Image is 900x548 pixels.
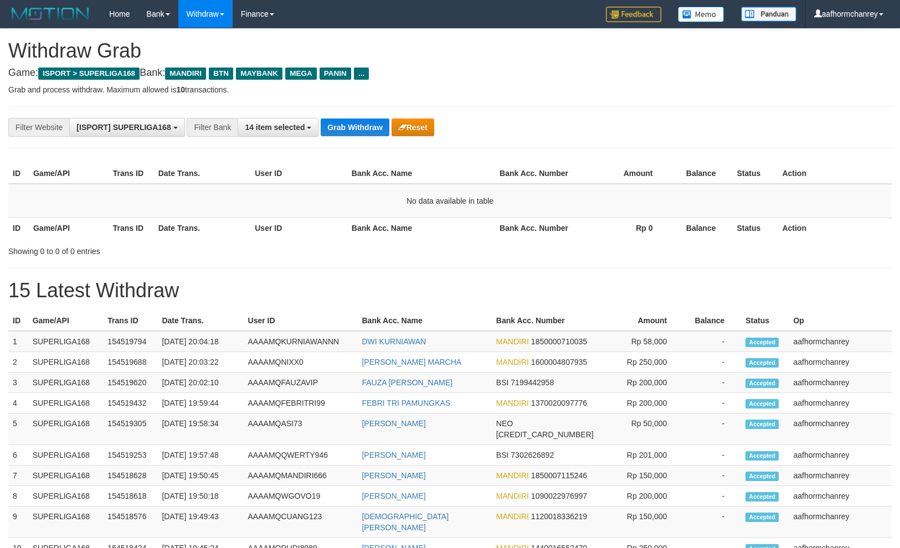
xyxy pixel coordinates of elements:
td: 154519432 [103,393,157,413]
span: MANDIRI [496,471,529,480]
td: - [683,373,741,393]
td: Rp 250,000 [598,352,684,373]
span: Copy 7302626892 to clipboard [511,451,554,459]
span: BSI [496,378,509,387]
td: 154519688 [103,352,157,373]
span: Copy 1600004807935 to clipboard [531,358,587,366]
a: [DEMOGRAPHIC_DATA][PERSON_NAME] [362,512,449,532]
span: [ISPORT] SUPERLIGA168 [76,123,171,132]
span: MANDIRI [496,358,529,366]
th: Action [778,163,892,184]
td: 154519794 [103,331,157,352]
span: NEO [496,419,513,428]
span: Copy 1850007115246 to clipboard [531,471,587,480]
th: Game/API [29,218,109,238]
td: aafhormchanrey [789,506,892,538]
th: Balance [670,163,733,184]
td: aafhormchanrey [789,352,892,373]
td: [DATE] 19:50:18 [157,486,243,506]
td: AAAAMQCUANG123 [244,506,358,538]
td: - [683,352,741,373]
button: Grab Withdraw [321,118,389,136]
th: Status [741,311,789,331]
span: MANDIRI [496,399,529,407]
span: Accepted [745,472,779,481]
td: SUPERLIGA168 [28,466,104,486]
th: Bank Acc. Number [495,163,575,184]
td: [DATE] 19:57:48 [157,445,243,466]
td: Rp 58,000 [598,331,684,352]
span: 14 item selected [245,123,305,132]
td: aafhormchanrey [789,331,892,352]
span: Accepted [745,358,779,368]
span: Copy 1120018336219 to clipboard [531,512,587,521]
td: AAAAMQMANDIRI666 [244,466,358,486]
div: Filter Website [8,118,69,137]
th: ID [8,218,29,238]
td: AAAAMQQWERTY946 [244,445,358,466]
td: [DATE] 19:49:43 [157,506,243,538]
td: AAAAMQASI73 [244,413,358,445]
td: - [683,413,741,445]
td: - [683,393,741,413]
td: Rp 200,000 [598,486,684,506]
td: 154519620 [103,373,157,393]
td: 4 [8,393,28,413]
td: aafhormchanrey [789,373,892,393]
a: FEBRI TRI PAMUNGKAS [362,399,450,407]
td: AAAAMQWGOVO19 [244,486,358,506]
span: Accepted [745,338,779,347]
div: Filter Bank [187,118,238,137]
h4: Game: Bank: [8,68,892,79]
td: SUPERLIGA168 [28,352,104,373]
a: [PERSON_NAME] [362,471,425,480]
td: AAAAMQFAUZAVIP [244,373,358,393]
td: [DATE] 20:04:18 [157,331,243,352]
span: Accepted [745,420,779,429]
button: [ISPORT] SUPERLIGA168 [69,118,184,137]
td: [DATE] 20:02:10 [157,373,243,393]
th: Balance [670,218,733,238]
td: AAAAMQKURNIAWANNN [244,331,358,352]
img: Button%20Memo.svg [678,7,724,22]
th: Trans ID [103,311,157,331]
th: Status [732,218,778,238]
span: MANDIRI [165,68,206,80]
td: 7 [8,466,28,486]
a: [PERSON_NAME] [362,451,425,459]
td: - [683,466,741,486]
span: MANDIRI [496,512,529,521]
td: - [683,331,741,352]
td: Rp 150,000 [598,506,684,538]
span: Copy 7199442958 to clipboard [511,378,554,387]
td: 154519253 [103,445,157,466]
a: [PERSON_NAME] [362,492,425,500]
td: [DATE] 19:50:45 [157,466,243,486]
th: Balance [683,311,741,331]
a: DWI KURNIAWAN [362,337,426,346]
td: 9 [8,506,28,538]
div: Showing 0 to 0 of 0 entries [8,241,367,257]
th: ID [8,311,28,331]
td: aafhormchanrey [789,413,892,445]
span: MEGA [285,68,317,80]
a: [PERSON_NAME] MARCHA [362,358,461,366]
span: ... [354,68,369,80]
span: BSI [496,451,509,459]
th: Status [732,163,778,184]
span: MANDIRI [496,337,529,346]
span: Accepted [745,451,779,461]
th: Amount [598,311,684,331]
th: Op [789,311,892,331]
span: ISPORT > SUPERLIGA168 [38,68,140,80]
td: - [683,486,741,506]
th: User ID [244,311,358,331]
span: Accepted [745,513,779,522]
td: SUPERLIGA168 [28,331,104,352]
span: Accepted [745,379,779,388]
th: Game/API [29,163,109,184]
span: Accepted [745,492,779,502]
th: Action [778,218,892,238]
td: 154518618 [103,486,157,506]
th: Bank Acc. Number [492,311,598,331]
